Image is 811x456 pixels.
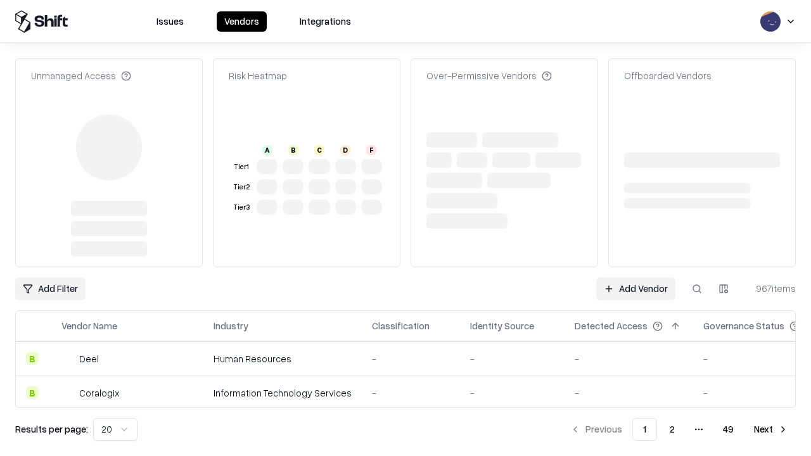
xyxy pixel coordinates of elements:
div: - [372,352,450,365]
div: A [262,145,272,155]
button: 2 [660,418,685,441]
div: Tier 3 [231,202,252,213]
div: - [470,386,554,400]
div: - [575,352,683,365]
div: B [26,386,39,399]
div: Deel [79,352,99,365]
div: Governance Status [703,319,784,332]
div: Coralogix [79,386,119,400]
div: - [470,352,554,365]
div: Vendor Name [61,319,117,332]
div: Unmanaged Access [31,69,131,82]
button: Integrations [292,11,359,32]
img: Coralogix [61,386,74,399]
button: Add Filter [15,277,86,300]
div: Industry [214,319,248,332]
div: Over-Permissive Vendors [426,69,552,82]
nav: pagination [563,418,796,441]
div: 967 items [745,282,796,295]
div: Offboarded Vendors [624,69,712,82]
div: B [26,352,39,365]
div: F [366,145,376,155]
div: Tier 2 [231,182,252,193]
div: - [575,386,683,400]
button: Issues [149,11,191,32]
div: Tier 1 [231,161,252,172]
div: - [372,386,450,400]
button: 1 [632,418,657,441]
img: Deel [61,352,74,365]
div: Classification [372,319,430,332]
div: Information Technology Services [214,386,352,400]
p: Results per page: [15,422,88,436]
div: D [340,145,350,155]
div: Identity Source [470,319,534,332]
div: Risk Heatmap [229,69,287,82]
div: Human Resources [214,352,352,365]
div: B [288,145,298,155]
div: Detected Access [575,319,648,332]
button: Next [746,418,796,441]
button: Vendors [217,11,267,32]
div: C [314,145,324,155]
button: 49 [713,418,744,441]
a: Add Vendor [596,277,675,300]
